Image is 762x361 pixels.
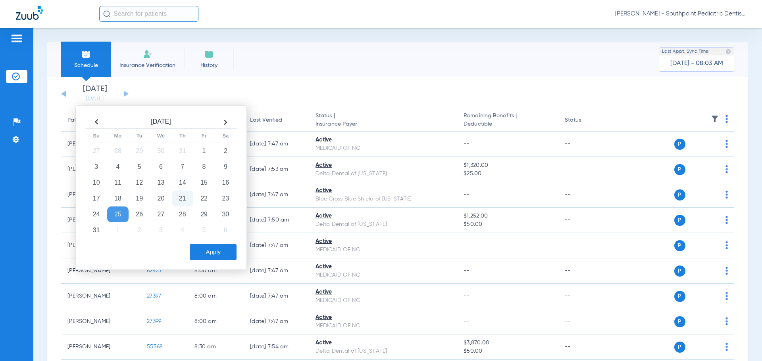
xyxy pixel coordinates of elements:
img: group-dot-blue.svg [725,191,728,199]
div: Delta Dental of [US_STATE] [316,347,451,355]
span: Deductible [464,120,552,128]
td: [DATE] 7:50 AM [244,208,309,233]
img: Schedule [81,50,91,59]
div: Active [316,313,451,322]
td: -- [558,182,612,208]
div: Active [316,263,451,271]
span: P [674,240,685,251]
iframe: Chat Widget [722,323,762,361]
div: Patient Name [67,116,134,124]
img: group-dot-blue.svg [725,267,728,275]
button: Apply [190,244,237,260]
input: Search for patients [99,6,198,22]
span: $25.00 [464,170,552,178]
td: -- [558,132,612,157]
span: -- [464,141,470,147]
td: [DATE] 7:47 AM [244,258,309,284]
img: group-dot-blue.svg [725,216,728,224]
div: Active [316,161,451,170]
span: Last Appt. Sync Time: [662,48,710,55]
div: Active [316,187,451,195]
th: Remaining Benefits | [457,109,558,132]
span: P [674,291,685,302]
span: Insurance Payer [316,120,451,128]
span: $50.00 [464,220,552,229]
div: MEDICAID OF NC [316,246,451,254]
th: [DATE] [107,116,215,129]
td: [DATE] 7:47 AM [244,182,309,208]
th: Status [558,109,612,132]
span: P [674,139,685,150]
td: -- [558,309,612,334]
span: -- [464,243,470,248]
span: [DATE] - 08:03 AM [670,59,723,67]
img: group-dot-blue.svg [725,292,728,300]
td: -- [558,157,612,182]
span: P [674,164,685,175]
div: Active [316,339,451,347]
span: $1,252.00 [464,212,552,220]
td: 8:30 AM [188,334,244,360]
td: -- [558,258,612,284]
th: Status | [309,109,457,132]
span: $1,320.00 [464,161,552,170]
li: [DATE] [71,85,119,103]
div: Last Verified [250,116,303,124]
div: Active [316,237,451,246]
td: [PERSON_NAME] [61,284,140,309]
div: Blue Cross Blue Shield of [US_STATE] [316,195,451,203]
td: -- [558,284,612,309]
div: Active [316,136,451,144]
img: Manual Insurance Verification [143,50,152,59]
img: group-dot-blue.svg [725,317,728,325]
td: [DATE] 7:53 AM [244,157,309,182]
span: P [674,189,685,201]
td: 8:00 AM [188,309,244,334]
div: Active [316,288,451,296]
img: hamburger-icon [10,34,23,43]
td: -- [558,233,612,258]
div: Last Verified [250,116,282,124]
img: group-dot-blue.svg [725,140,728,148]
td: [PERSON_NAME] [61,334,140,360]
div: MEDICAID OF NC [316,322,451,330]
img: group-dot-blue.svg [725,165,728,173]
span: P [674,342,685,353]
img: Search Icon [103,10,110,17]
span: P [674,265,685,277]
td: 8:00 AM [188,258,244,284]
img: History [204,50,214,59]
span: Insurance Verification [117,61,178,69]
td: [DATE] 7:54 AM [244,334,309,360]
span: 27399 [147,319,161,324]
span: -- [464,319,470,324]
td: [DATE] 7:47 AM [244,309,309,334]
td: [DATE] 7:47 AM [244,132,309,157]
span: 62973 [147,268,161,273]
div: MEDICAID OF NC [316,144,451,153]
span: P [674,215,685,226]
img: group-dot-blue.svg [725,241,728,249]
span: [PERSON_NAME] - Southpoint Pediatric Dentistry [615,10,746,18]
td: 8:00 AM [188,284,244,309]
span: 27397 [147,293,161,299]
div: MEDICAID OF NC [316,271,451,279]
div: MEDICAID OF NC [316,296,451,305]
div: Patient Name [67,116,102,124]
td: -- [558,208,612,233]
span: -- [464,192,470,197]
div: Delta Dental of [US_STATE] [316,220,451,229]
span: -- [464,268,470,273]
div: Delta Dental of [US_STATE] [316,170,451,178]
span: Schedule [67,61,105,69]
span: P [674,316,685,327]
img: Zuub Logo [16,6,43,20]
td: [PERSON_NAME] [61,309,140,334]
span: -- [464,293,470,299]
td: -- [558,334,612,360]
td: [PERSON_NAME] [61,258,140,284]
a: [DATE] [71,95,119,103]
td: [DATE] 7:47 AM [244,233,309,258]
div: Active [316,212,451,220]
